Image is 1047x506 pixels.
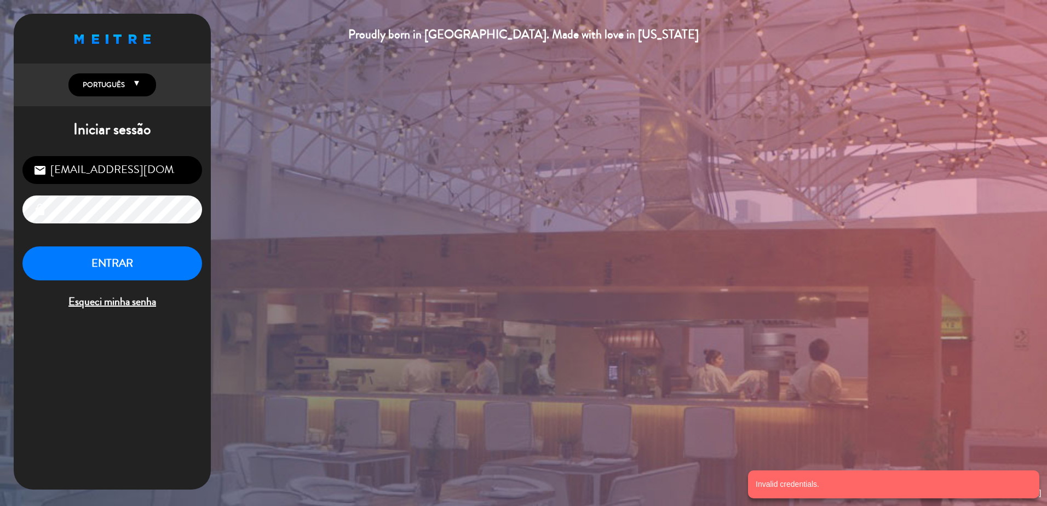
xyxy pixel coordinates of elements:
notyf-toast: Invalid credentials. [748,470,1039,498]
span: Esqueci minha senha [22,293,202,311]
i: lock [33,203,47,216]
i: email [33,164,47,177]
span: Português [80,79,125,90]
button: ENTRAR [22,246,202,281]
input: Correio eletrônico [22,156,202,184]
h1: Iniciar sessão [14,120,211,139]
